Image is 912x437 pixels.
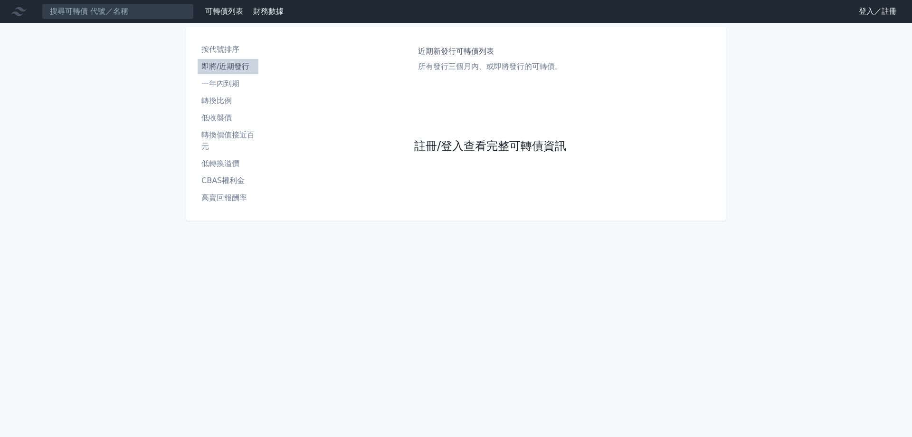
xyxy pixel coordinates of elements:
[198,42,258,57] a: 按代號排序
[198,175,258,186] li: CBAS權利金
[42,3,194,19] input: 搜尋可轉債 代號／名稱
[198,76,258,91] a: 一年內到期
[253,7,284,16] a: 財務數據
[198,61,258,72] li: 即將/近期發行
[198,95,258,107] li: 轉換比例
[198,158,258,169] li: 低轉換溢價
[198,78,258,89] li: 一年內到期
[198,112,258,124] li: 低收盤價
[198,173,258,188] a: CBAS權利金
[205,7,243,16] a: 可轉債列表
[414,139,566,154] a: 註冊/登入查看完整可轉債資訊
[851,4,904,19] a: 登入／註冊
[418,46,562,57] h1: 近期新發行可轉債列表
[198,110,258,126] a: 低收盤價
[198,93,258,108] a: 轉換比例
[418,61,562,72] p: 所有發行三個月內、或即將發行的可轉債。
[198,59,258,74] a: 即將/近期發行
[198,192,258,204] li: 高賣回報酬率
[198,129,258,152] li: 轉換價值接近百元
[198,156,258,171] a: 低轉換溢價
[198,127,258,154] a: 轉換價值接近百元
[198,190,258,205] a: 高賣回報酬率
[198,44,258,55] li: 按代號排序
